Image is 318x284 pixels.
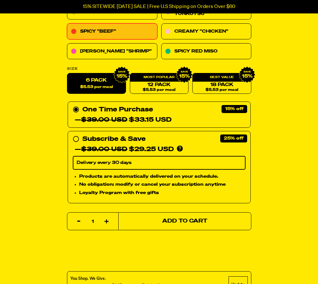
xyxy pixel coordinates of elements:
[79,173,246,180] li: Products are automatically delivered on your schedule.
[80,85,113,89] span: $5.53 per meal
[3,255,68,281] iframe: Marketing Popup
[67,44,157,60] a: [PERSON_NAME] "Shrimp"
[79,181,246,188] li: No obligation: modify or cancel your subscription anytime
[67,67,251,71] label: Size
[161,24,251,40] a: Creamy "Chicken"
[162,219,207,224] span: Add to Cart
[192,73,251,94] a: 18 Pack$5.53 per meal
[161,44,251,60] a: Spicy Red Miso
[67,73,126,94] label: 6 Pack
[113,67,130,83] img: IMG_9632.png
[82,134,146,144] div: Subscribe & Save
[83,4,235,10] p: 15% SITEWIDE [DATE] SALE | Free U.S Shipping on Orders Over $60
[73,156,246,170] select: Subscribe & Save —$39.00 USD$29.25 USD Products are automatically delivered on your schedule. No ...
[73,105,246,125] div: One Time Purchase
[81,146,127,153] del: $39.00 USD
[238,67,255,83] img: IMG_9632.png
[81,117,127,123] del: $39.00 USD
[143,88,175,92] span: $5.53 per meal
[118,212,251,230] button: Add to Cart
[130,73,188,94] a: 12 Pack$5.53 per meal
[75,144,174,155] div: — $29.25 USD
[205,88,238,92] span: $5.53 per meal
[67,24,157,40] a: Spicy "Beef"
[71,276,192,281] div: You Shop. We Give.
[79,190,246,197] li: Loyalty Program with free gifts
[176,67,193,83] img: IMG_9632.png
[71,213,114,231] input: quantity
[75,115,172,125] div: — $33.15 USD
